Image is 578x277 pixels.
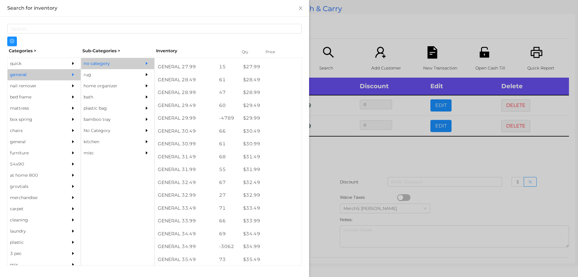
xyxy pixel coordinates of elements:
[8,226,62,237] div: laundry
[8,92,62,103] div: bed frame
[71,240,75,244] i: icon: caret-right
[81,103,136,114] div: plastic bag
[155,189,216,202] div: GENERAL 32.99
[216,150,241,163] div: 68
[216,99,241,112] div: 60
[155,125,216,138] div: GENERAL 30.49
[81,92,136,103] div: bath
[298,6,303,11] i: icon: close
[8,181,62,192] div: grovtials
[240,125,302,138] div: $ 30.49
[240,112,302,125] div: $ 29.99
[8,58,62,69] div: quick
[71,61,75,66] i: icon: caret-right
[8,147,62,159] div: furniture
[71,72,75,77] i: icon: caret-right
[155,176,216,189] div: GENERAL 32.49
[81,69,136,80] div: rug
[216,125,241,138] div: 66
[71,151,75,155] i: icon: caret-right
[145,106,149,110] i: icon: caret-right
[156,48,234,54] div: Inventory
[216,253,241,266] div: 73
[145,72,149,77] i: icon: caret-right
[155,60,216,73] div: GENERAL 27.99
[216,86,241,99] div: 47
[155,202,216,215] div: GENERAL 33.49
[81,125,136,136] div: No Category
[71,195,75,200] i: icon: caret-right
[8,237,62,248] div: plastic
[155,240,216,253] div: GENERAL 34.99
[155,137,216,150] div: GENERAL 30.99
[145,151,149,155] i: icon: caret-right
[7,37,17,46] button: icon: plus-circle
[240,73,302,86] div: $ 28.49
[71,95,75,99] i: icon: caret-right
[8,136,62,147] div: general
[216,60,241,73] div: 15
[81,147,136,159] div: misc
[240,214,302,227] div: $ 33.99
[81,58,136,69] div: no category
[71,117,75,121] i: icon: caret-right
[81,80,136,92] div: home organizer
[240,60,302,73] div: $ 27.99
[155,150,216,163] div: GENERAL 31.49
[240,202,302,215] div: $ 33.49
[8,80,62,92] div: nail remover
[8,103,62,114] div: mattress
[81,136,136,147] div: kitchen
[155,86,216,99] div: GENERAL 28.99
[81,46,155,56] div: Sub-Categories >
[8,114,62,125] div: box spring
[240,227,302,240] div: $ 34.49
[7,46,81,56] div: Categories >
[264,48,288,56] div: Price
[240,176,302,189] div: $ 32.49
[145,117,149,121] i: icon: caret-right
[155,214,216,227] div: GENERAL 33.99
[240,137,302,150] div: $ 30.99
[155,73,216,86] div: GENERAL 28.49
[8,192,62,203] div: merchandise
[240,150,302,163] div: $ 31.49
[145,140,149,144] i: icon: caret-right
[8,203,62,214] div: carpet
[71,251,75,256] i: icon: caret-right
[7,24,302,34] input: Search...
[155,163,216,176] div: GENERAL 31.99
[155,227,216,240] div: GENERAL 34.49
[240,86,302,99] div: $ 28.99
[8,248,62,259] div: 3 pec
[216,240,241,253] div: -3062
[71,173,75,177] i: icon: caret-right
[71,84,75,88] i: icon: caret-right
[71,128,75,133] i: icon: caret-right
[71,140,75,144] i: icon: caret-right
[240,253,302,266] div: $ 35.49
[240,163,302,176] div: $ 31.99
[216,227,241,240] div: 69
[71,229,75,233] i: icon: caret-right
[216,73,241,86] div: 61
[155,99,216,112] div: GENERAL 29.49
[216,176,241,189] div: 67
[216,202,241,215] div: 71
[71,207,75,211] i: icon: caret-right
[155,112,216,125] div: GENERAL 29.99
[81,114,136,125] div: bamboo tray
[71,218,75,222] i: icon: caret-right
[216,112,241,125] div: -4789
[216,163,241,176] div: 55
[216,137,241,150] div: 61
[240,240,302,253] div: $ 34.99
[240,189,302,202] div: $ 32.99
[240,99,302,112] div: $ 29.49
[8,170,62,181] div: at home 800
[8,125,62,136] div: chairs
[145,84,149,88] i: icon: caret-right
[145,128,149,133] i: icon: caret-right
[71,184,75,188] i: icon: caret-right
[8,259,62,270] div: mix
